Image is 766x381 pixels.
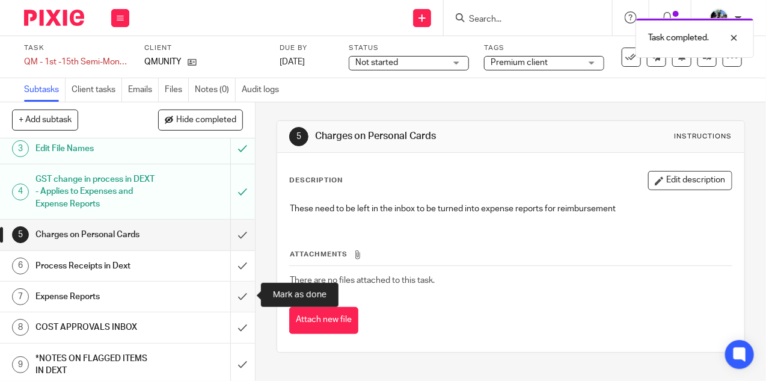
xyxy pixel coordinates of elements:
[195,78,236,102] a: Notes (0)
[290,276,435,285] span: There are no files attached to this task.
[675,132,732,141] div: Instructions
[289,127,308,146] div: 5
[24,43,129,53] label: Task
[158,110,243,130] button: Hide completed
[35,257,158,275] h1: Process Receipts in Dext
[35,350,158,380] h1: *NOTES ON FLAGGED ITEMS IN DEXT
[24,10,84,26] img: Pixie
[35,140,158,158] h1: Edit File Names
[280,58,305,66] span: [DATE]
[24,78,66,102] a: Subtasks
[12,319,29,336] div: 8
[289,176,343,185] p: Description
[12,110,78,130] button: + Add subtask
[349,43,469,53] label: Status
[648,171,732,190] button: Edit description
[35,288,158,306] h1: Expense Reports
[24,56,129,68] div: QM - 1st -15th Semi-Monthly Bookkeeping - September
[12,226,29,243] div: 5
[315,130,536,143] h1: Charges on Personal Cards
[72,78,122,102] a: Client tasks
[144,56,182,68] p: QMUNITY
[35,170,158,213] h1: GST change in process in DEXT - Applies to Expenses and Expense Reports
[709,8,729,28] img: Screen%20Shot%202020-06-25%20at%209.49.30%20AM.png
[12,288,29,305] div: 7
[165,78,189,102] a: Files
[128,78,159,102] a: Emails
[12,184,29,200] div: 4
[648,32,709,44] p: Task completed.
[12,140,29,157] div: 3
[289,307,358,334] button: Attach new file
[144,43,265,53] label: Client
[491,58,548,67] span: Premium client
[290,203,732,215] p: These need to be left in the inbox to be turned into expense reports for reimbursement
[242,78,285,102] a: Audit logs
[12,356,29,373] div: 9
[35,318,158,336] h1: COST APPROVALS INBOX
[355,58,398,67] span: Not started
[35,226,158,244] h1: Charges on Personal Cards
[280,43,334,53] label: Due by
[176,116,236,125] span: Hide completed
[290,251,348,258] span: Attachments
[12,258,29,274] div: 6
